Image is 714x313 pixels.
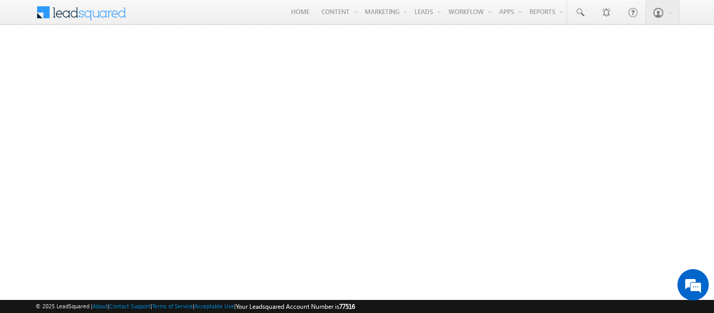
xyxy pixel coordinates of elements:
span: © 2025 LeadSquared | | | | | [36,302,355,311]
span: Your Leadsquared Account Number is [236,303,355,310]
a: Terms of Service [152,303,193,309]
span: 77516 [339,303,355,310]
a: Contact Support [109,303,151,309]
a: Acceptable Use [194,303,234,309]
a: About [93,303,108,309]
